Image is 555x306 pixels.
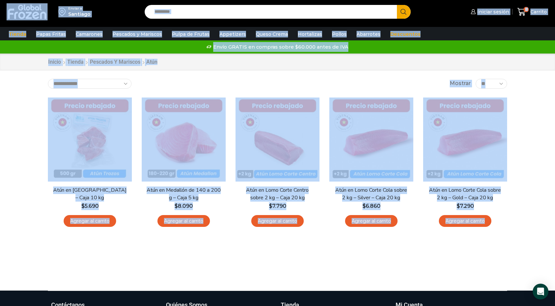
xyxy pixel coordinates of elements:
[64,215,116,227] a: Agregar al carrito: “Atún en Trozos - Caja 10 kg”
[72,28,106,40] a: Camarones
[68,6,91,11] div: Enviar a
[362,203,380,209] bdi: 6.860
[362,203,366,209] span: $
[146,59,157,65] h1: Atún
[48,79,132,89] select: Pedido de la tienda
[353,28,384,40] a: Abarrotes
[67,58,84,66] a: Tienda
[334,186,409,202] a: Atún en Lomo Corte Cola sobre 2 kg – Silver – Caja 20 kg
[81,203,99,209] bdi: 5.690
[68,11,91,17] div: Santiago
[450,80,471,87] span: Mostrar
[6,28,30,40] a: Tienda
[58,6,68,17] img: address-field-icon.svg
[295,28,325,40] a: Hortalizas
[52,186,128,202] a: Atún en [GEOGRAPHIC_DATA] – Caja 10 kg
[269,203,272,209] span: $
[81,203,85,209] span: $
[216,28,249,40] a: Appetizers
[533,284,548,299] div: Open Intercom Messenger
[48,58,157,66] nav: Breadcrumb
[48,58,61,66] a: Inicio
[529,9,547,15] span: Carrito
[397,5,411,19] button: Search button
[33,28,69,40] a: Papas Fritas
[146,186,221,202] a: Atún en Medallón de 140 a 200 g – Caja 5 kg
[269,203,286,209] bdi: 7.790
[175,203,193,209] bdi: 8.090
[253,28,291,40] a: Queso Crema
[251,215,304,227] a: Agregar al carrito: “Atún en Lomo Corte Centro sobre 2 kg - Caja 20 kg”
[175,203,178,209] span: $
[476,9,509,15] span: Iniciar sesión
[516,4,548,20] a: 0 Carrito
[329,28,350,40] a: Pollos
[524,7,529,12] span: 0
[345,215,398,227] a: Agregar al carrito: “Atún en Lomo Corte Cola sobre 2 kg - Silver - Caja 20 kg”
[439,215,491,227] a: Agregar al carrito: “Atún en Lomo Corte Cola sobre 2 kg - Gold – Caja 20 kg”
[90,58,141,66] a: Pescados y Mariscos
[457,203,460,209] span: $
[387,28,424,40] a: Descuentos
[169,28,213,40] a: Pulpa de Frutas
[240,186,315,202] a: Atún en Lomo Corte Centro sobre 2 kg – Caja 20 kg
[427,186,503,202] a: Atún en Lomo Corte Cola sobre 2 kg – Gold – Caja 20 kg
[157,215,210,227] a: Agregar al carrito: “Atún en Medallón de 140 a 200 g - Caja 5 kg”
[109,28,165,40] a: Pescados y Mariscos
[457,203,474,209] bdi: 7.290
[469,5,509,18] a: Iniciar sesión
